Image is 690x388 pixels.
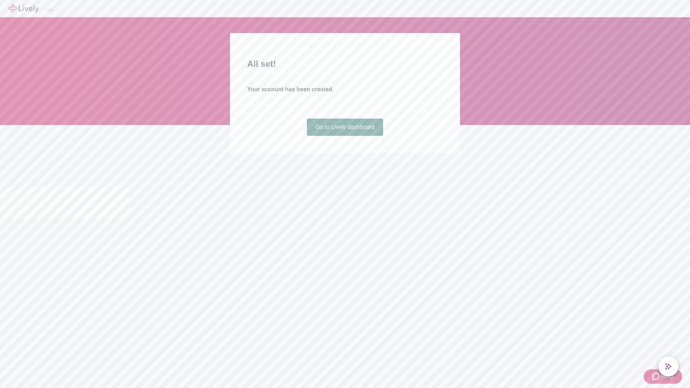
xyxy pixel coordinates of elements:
[9,4,39,13] img: Lively
[661,372,673,381] span: Help
[644,369,682,384] button: Zendesk support iconHelp
[47,9,53,11] button: Log out
[665,363,672,370] svg: Lively AI Assistant
[658,356,678,377] button: chat
[307,119,383,136] a: Go to Lively dashboard
[247,85,443,94] h4: Your account has been created.
[247,57,443,70] h2: All set!
[652,372,661,381] svg: Zendesk support icon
